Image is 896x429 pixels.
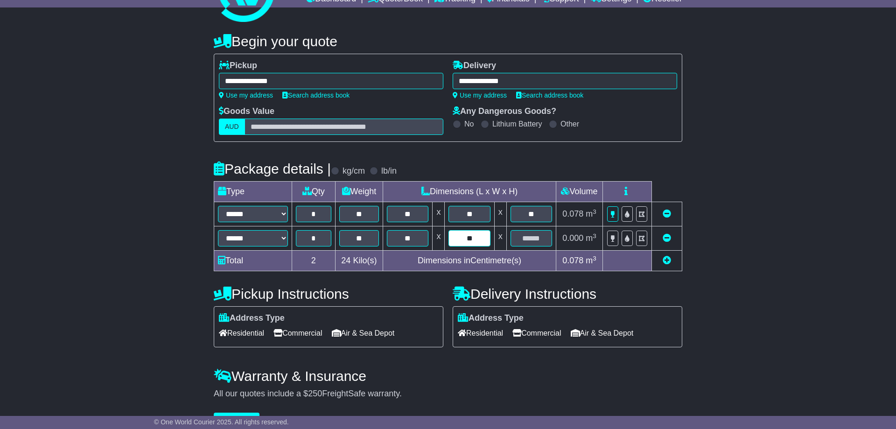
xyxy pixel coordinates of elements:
a: Search address book [282,91,350,99]
a: Remove this item [663,233,671,243]
span: Commercial [512,326,561,340]
sup: 3 [593,255,596,262]
span: m [586,256,596,265]
span: m [586,233,596,243]
h4: Warranty & Insurance [214,368,682,384]
td: Kilo(s) [335,251,383,271]
label: Goods Value [219,106,274,117]
td: x [433,202,445,226]
span: 0.078 [562,209,583,218]
span: Residential [219,326,264,340]
span: Commercial [273,326,322,340]
td: x [433,226,445,251]
span: Air & Sea Depot [571,326,634,340]
a: Add new item [663,256,671,265]
td: Dimensions in Centimetre(s) [383,251,556,271]
span: © One World Courier 2025. All rights reserved. [154,418,289,426]
td: Dimensions (L x W x H) [383,182,556,202]
h4: Delivery Instructions [453,286,682,302]
td: Total [214,251,292,271]
label: lb/in [381,166,397,176]
label: Lithium Battery [492,120,542,128]
label: Delivery [453,61,496,71]
h4: Package details | [214,161,331,176]
span: Air & Sea Depot [332,326,395,340]
label: Address Type [219,313,285,324]
label: Address Type [458,313,524,324]
a: Use my address [219,91,273,99]
span: 0.078 [562,256,583,265]
td: x [494,202,506,226]
td: Qty [292,182,336,202]
a: Search address book [516,91,583,99]
a: Remove this item [663,209,671,218]
td: Volume [556,182,602,202]
sup: 3 [593,232,596,239]
span: 250 [308,389,322,398]
h4: Pickup Instructions [214,286,443,302]
span: 24 [341,256,350,265]
td: Weight [335,182,383,202]
label: kg/cm [343,166,365,176]
span: 0.000 [562,233,583,243]
td: 2 [292,251,336,271]
label: AUD [219,119,245,135]
td: Type [214,182,292,202]
label: Pickup [219,61,257,71]
span: m [586,209,596,218]
button: Get Quotes [214,413,259,429]
h4: Begin your quote [214,34,682,49]
sup: 3 [593,208,596,215]
td: x [494,226,506,251]
label: Other [560,120,579,128]
div: All our quotes include a $ FreightSafe warranty. [214,389,682,399]
label: Any Dangerous Goods? [453,106,556,117]
span: Residential [458,326,503,340]
label: No [464,120,474,128]
a: Use my address [453,91,507,99]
